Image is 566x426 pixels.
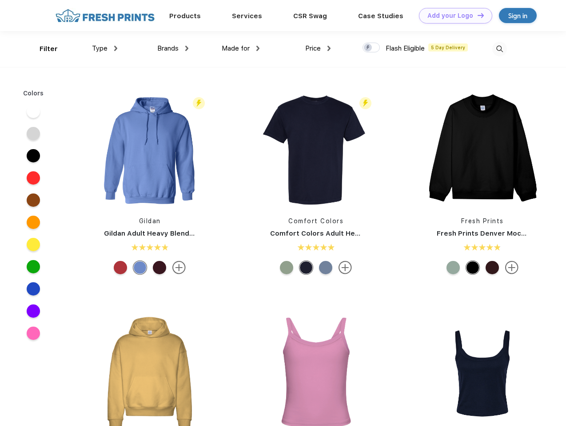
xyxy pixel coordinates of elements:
div: Black [466,261,479,274]
div: Burgundy [486,261,499,274]
div: Bay [280,261,293,274]
img: func=resize&h=266 [423,90,542,208]
a: Products [169,12,201,20]
div: Maroon [153,261,166,274]
a: Sign in [499,8,537,23]
a: Gildan [139,217,161,225]
img: dropdown.png [185,46,188,51]
img: flash_active_toggle.svg [193,97,205,109]
a: Gildan Adult Heavy Blend 8 Oz. 50/50 Hooded Sweatshirt [104,229,298,237]
div: Navy [299,261,313,274]
img: dropdown.png [114,46,117,51]
div: Add your Logo [427,12,473,20]
img: more.svg [339,261,352,274]
span: 5 Day Delivery [428,43,468,51]
img: func=resize&h=266 [91,90,209,208]
span: Price [305,44,321,52]
div: Sage Green [446,261,460,274]
img: more.svg [505,261,518,274]
span: Made for [222,44,250,52]
a: Comfort Colors [288,217,343,225]
div: Carolina Blue [133,261,147,274]
span: Type [92,44,108,52]
img: dropdown.png [327,46,331,51]
div: Sign in [508,11,527,21]
div: Filter [40,44,58,54]
img: DT [478,13,484,18]
div: Colors [16,89,51,98]
a: Fresh Prints [461,217,504,225]
img: func=resize&h=266 [257,90,375,208]
span: Brands [157,44,179,52]
img: flash_active_toggle.svg [359,97,371,109]
img: more.svg [172,261,186,274]
img: desktop_search.svg [492,42,507,56]
a: Comfort Colors Adult Heavyweight T-Shirt [270,229,415,237]
div: Hth Spt Scrlt Rd [114,261,127,274]
img: fo%20logo%202.webp [53,8,157,24]
span: Flash Eligible [386,44,425,52]
img: dropdown.png [256,46,259,51]
div: Blue Jean [319,261,332,274]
